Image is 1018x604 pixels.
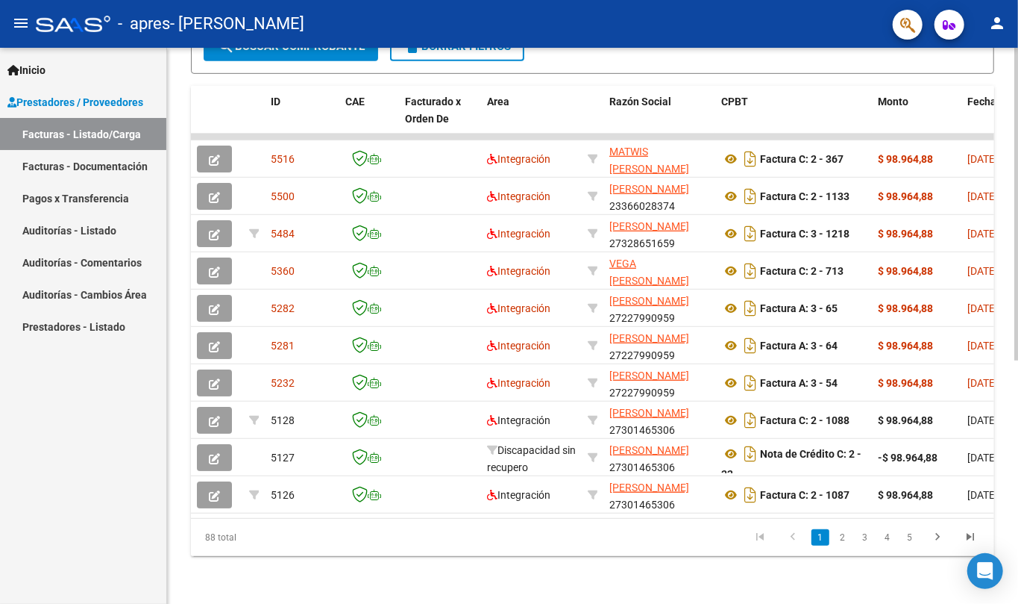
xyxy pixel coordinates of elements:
strong: $ 98.964,88 [878,414,933,426]
div: 88 total [191,519,349,556]
span: [DATE] [967,489,998,501]
datatable-header-cell: Area [481,86,582,152]
div: 27227990959 [609,293,709,324]
strong: Factura A: 3 - 65 [760,302,838,314]
div: 27301465306 [609,479,709,511]
span: - [PERSON_NAME] [170,7,304,40]
span: [PERSON_NAME] [609,295,689,307]
strong: Factura C: 2 - 1088 [760,414,849,426]
strong: Factura C: 2 - 713 [760,265,843,277]
div: 27301465306 [609,442,709,473]
mat-icon: person [988,14,1006,32]
span: CAE [345,96,365,108]
span: Integración [487,190,550,202]
div: 27419176619 [609,143,709,175]
i: Descargar documento [741,259,760,283]
span: VEGA [PERSON_NAME] [609,258,689,287]
span: [PERSON_NAME] [609,220,689,232]
strong: $ 98.964,88 [878,265,933,277]
span: - apres [118,7,170,40]
span: ID [271,96,280,108]
span: Integración [487,302,550,314]
i: Descargar documento [741,371,760,395]
strong: Factura A: 3 - 64 [760,340,838,352]
span: 5127 [271,452,295,464]
span: 5126 [271,489,295,501]
i: Descargar documento [741,408,760,432]
datatable-header-cell: Razón Social [603,86,715,152]
strong: Factura C: 2 - 367 [760,153,843,165]
span: 5360 [271,265,295,277]
span: Prestadores / Proveedores [7,94,143,110]
i: Descargar documento [741,296,760,320]
span: [PERSON_NAME] [609,370,689,382]
div: 27390564711 [609,255,709,287]
span: Inicio [7,62,45,78]
span: [DATE] [967,302,998,314]
li: page 4 [876,525,899,550]
strong: Nota de Crédito C: 2 - 32 [721,448,861,480]
a: 2 [834,529,852,546]
strong: $ 98.964,88 [878,489,933,501]
span: Facturado x Orden De [405,96,461,125]
span: [PERSON_NAME] [609,407,689,419]
span: MATWIS [PERSON_NAME] [609,146,689,175]
i: Descargar documento [741,147,760,171]
span: [DATE] [967,265,998,277]
strong: -$ 98.964,88 [878,452,937,464]
span: Integración [487,340,550,352]
a: 5 [901,529,919,546]
span: Monto [878,96,908,108]
span: 5232 [271,377,295,389]
span: Integración [487,377,550,389]
datatable-header-cell: CAE [339,86,399,152]
span: Integración [487,228,550,240]
strong: Factura C: 3 - 1218 [760,228,849,240]
span: Integración [487,265,550,277]
a: 4 [879,529,896,546]
a: 1 [811,529,829,546]
i: Descargar documento [741,483,760,507]
a: go to previous page [779,529,807,546]
strong: $ 98.964,88 [878,302,933,314]
strong: Factura C: 2 - 1133 [760,190,849,202]
span: 5282 [271,302,295,314]
span: 5484 [271,228,295,240]
span: Integración [487,414,550,426]
span: [DATE] [967,228,998,240]
i: Descargar documento [741,334,760,358]
span: [DATE] [967,153,998,165]
span: Area [487,96,509,108]
div: Open Intercom Messenger [967,553,1003,589]
a: go to last page [956,529,984,546]
span: CPBT [721,96,748,108]
span: [DATE] [967,452,998,464]
strong: Factura C: 2 - 1087 [760,489,849,501]
span: Borrar Filtros [403,40,511,53]
div: 27328651659 [609,218,709,249]
a: go to first page [746,529,774,546]
strong: $ 98.964,88 [878,190,933,202]
datatable-header-cell: Monto [872,86,961,152]
span: [PERSON_NAME] [609,444,689,456]
strong: Factura A: 3 - 54 [760,377,838,389]
div: 27301465306 [609,405,709,436]
a: 3 [856,529,874,546]
li: page 1 [809,525,832,550]
div: 27227990959 [609,330,709,361]
i: Descargar documento [741,184,760,208]
datatable-header-cell: Facturado x Orden De [399,86,481,152]
span: Integración [487,489,550,501]
span: Discapacidad sin recupero [487,444,576,473]
span: Buscar Comprobante [217,40,365,53]
i: Descargar documento [741,442,760,466]
span: 5281 [271,340,295,352]
datatable-header-cell: CPBT [715,86,872,152]
span: 5516 [271,153,295,165]
li: page 3 [854,525,876,550]
i: Descargar documento [741,222,760,246]
li: page 2 [832,525,854,550]
span: [PERSON_NAME] [609,332,689,344]
mat-icon: menu [12,14,30,32]
span: [DATE] [967,340,998,352]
